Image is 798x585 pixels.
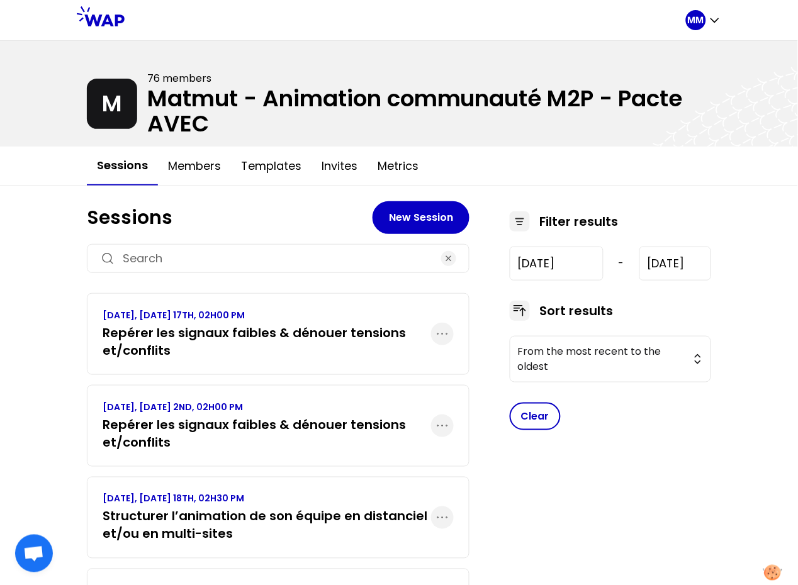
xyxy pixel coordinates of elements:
[158,147,231,185] button: Members
[103,493,431,505] p: [DATE], [DATE] 18TH, 02H30 PM
[103,416,431,451] h3: Repérer les signaux faibles & dénouer tensions et/conflits
[87,206,373,229] h1: Sessions
[103,401,431,413] p: [DATE], [DATE] 2ND, 02H00 PM
[619,256,624,271] span: -
[368,147,429,185] button: Metrics
[103,324,431,359] h3: Repérer les signaux faibles & dénouer tensions et/conflits
[688,14,704,26] p: MM
[103,508,431,543] h3: Structurer l’animation de son équipe en distanciel et/ou en multi-sites
[510,403,561,430] button: Clear
[540,213,619,230] h3: Filter results
[639,247,711,281] input: YYYY-M-D
[686,10,721,30] button: MM
[231,147,312,185] button: Templates
[15,535,53,572] a: Ouvrir le chat
[123,250,434,267] input: Search
[103,309,431,321] p: [DATE], [DATE] 17TH, 02H00 PM
[540,302,614,320] h3: Sort results
[103,309,431,359] a: [DATE], [DATE] 17TH, 02H00 PMRepérer les signaux faibles & dénouer tensions et/conflits
[510,336,711,382] button: From the most recent to the oldest
[103,493,431,543] a: [DATE], [DATE] 18TH, 02H30 PMStructurer l’animation de son équipe en distanciel et/ou en multi-sites
[510,247,604,281] input: YYYY-M-D
[373,201,469,234] button: New Session
[518,344,685,374] span: From the most recent to the oldest
[87,147,158,186] button: Sessions
[103,401,431,451] a: [DATE], [DATE] 2ND, 02H00 PMRepérer les signaux faibles & dénouer tensions et/conflits
[312,147,368,185] button: Invites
